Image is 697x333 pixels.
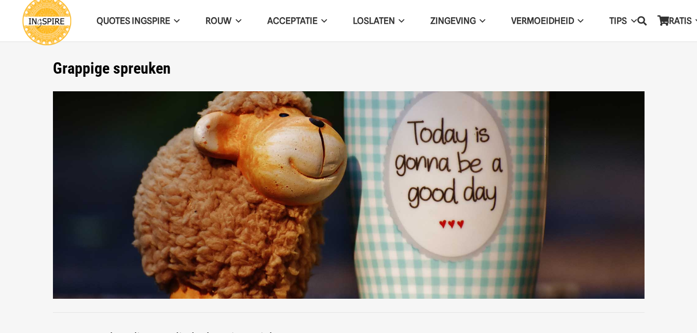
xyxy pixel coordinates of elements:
span: Zingeving Menu [476,8,485,34]
span: ROUW [206,16,231,26]
span: ROUW Menu [231,8,241,34]
img: Leuke korte spreuken en grappige oneliners gezegden leuke spreuken voor op facebook - grappige qu... [53,91,645,299]
span: TIPS Menu [627,8,636,34]
h1: Grappige spreuken [53,59,645,78]
a: AcceptatieAcceptatie Menu [254,8,340,34]
a: QUOTES INGSPIREQUOTES INGSPIRE Menu [84,8,193,34]
span: TIPS [609,16,627,26]
span: Acceptatie Menu [318,8,327,34]
a: LoslatenLoslaten Menu [340,8,417,34]
a: TIPSTIPS Menu [596,8,649,34]
span: Acceptatie [267,16,318,26]
a: ZingevingZingeving Menu [417,8,498,34]
a: Zoeken [632,8,652,34]
span: GRATIS [663,16,692,26]
span: QUOTES INGSPIRE Menu [170,8,180,34]
span: VERMOEIDHEID Menu [574,8,583,34]
a: VERMOEIDHEIDVERMOEIDHEID Menu [498,8,596,34]
span: Loslaten Menu [395,8,404,34]
span: QUOTES INGSPIRE [97,16,170,26]
span: VERMOEIDHEID [511,16,574,26]
a: ROUWROUW Menu [193,8,254,34]
span: Loslaten [353,16,395,26]
span: Zingeving [430,16,476,26]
